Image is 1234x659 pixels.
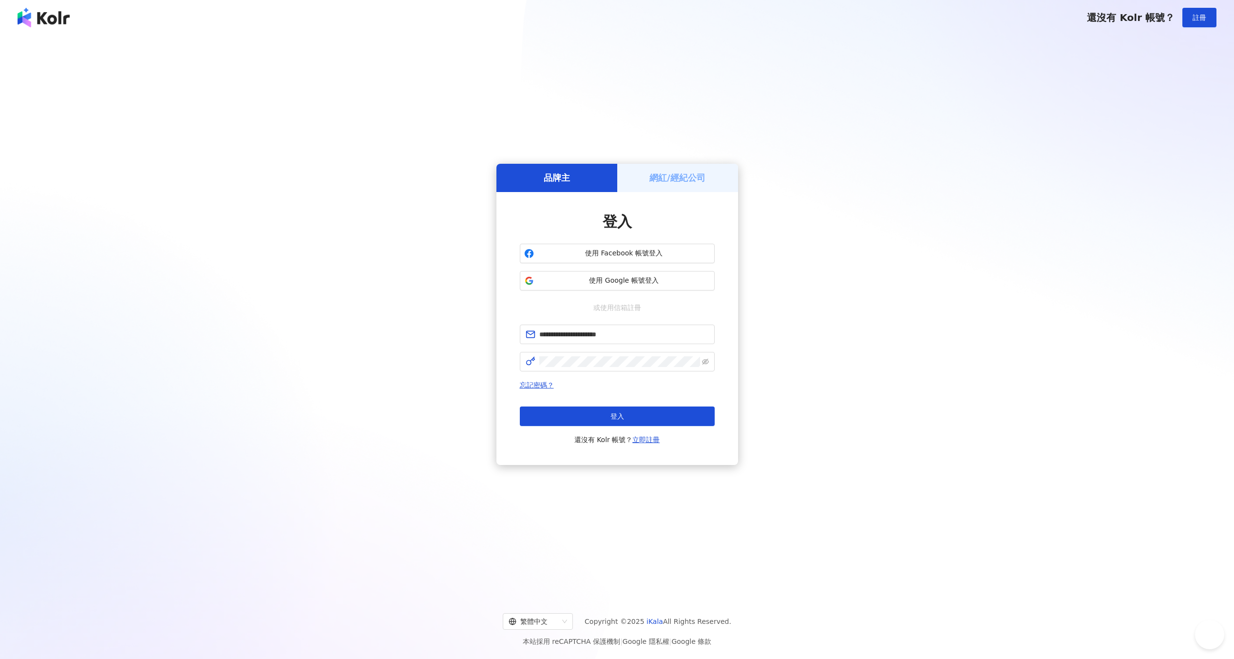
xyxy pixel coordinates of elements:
span: 登入 [603,213,632,230]
span: 本站採用 reCAPTCHA 保護機制 [523,636,711,647]
button: 使用 Facebook 帳號登入 [520,244,715,263]
span: Copyright © 2025 All Rights Reserved. [585,616,731,627]
div: 繁體中文 [509,614,558,629]
h5: 品牌主 [544,172,570,184]
span: 使用 Facebook 帳號登入 [538,249,710,258]
button: 登入 [520,407,715,426]
span: | [669,638,672,645]
button: 註冊 [1182,8,1216,27]
span: 或使用信箱註冊 [587,302,648,313]
span: | [620,638,623,645]
a: iKala [646,618,663,625]
span: 登入 [610,412,624,420]
span: eye-invisible [702,358,709,365]
a: Google 隱私權 [623,638,669,645]
h5: 網紅/經紀公司 [649,172,705,184]
span: 註冊 [1193,14,1206,21]
a: 忘記密碼？ [520,381,554,389]
span: 使用 Google 帳號登入 [538,276,710,286]
span: 還沒有 Kolr 帳號？ [574,434,660,446]
span: 還沒有 Kolr 帳號？ [1087,12,1175,23]
button: 使用 Google 帳號登入 [520,271,715,291]
img: logo [18,8,70,27]
a: Google 條款 [671,638,711,645]
iframe: Help Scout Beacon - Open [1195,620,1224,649]
a: 立即註冊 [632,436,660,444]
